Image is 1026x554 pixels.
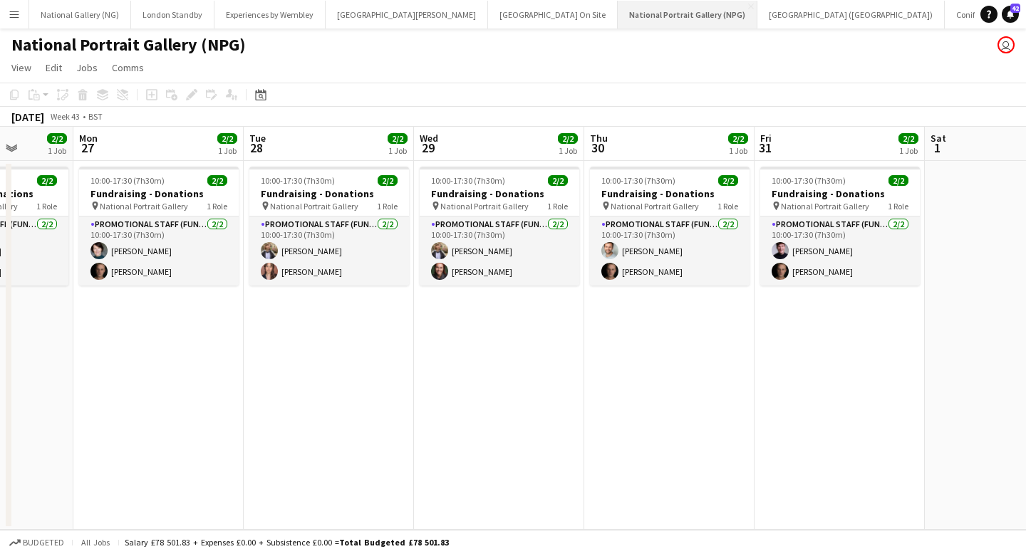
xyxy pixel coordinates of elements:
[590,132,608,145] span: Thu
[90,175,165,186] span: 10:00-17:30 (7h30m)
[431,175,505,186] span: 10:00-17:30 (7h30m)
[618,1,757,28] button: National Portrait Gallery (NPG)
[558,133,578,144] span: 2/2
[760,167,920,286] app-job-card: 10:00-17:30 (7h30m)2/2Fundraising - Donations National Portrait Gallery1 RolePromotional Staff (F...
[760,132,772,145] span: Fri
[377,201,398,211] span: 1 Role
[247,140,266,156] span: 28
[112,61,144,74] span: Comms
[7,535,66,550] button: Budgeted
[899,145,918,156] div: 1 Job
[418,140,438,156] span: 29
[76,61,98,74] span: Jobs
[46,61,62,74] span: Edit
[758,140,772,156] span: 31
[997,36,1015,53] app-user-avatar: Gus Gordon
[420,216,579,286] app-card-role: Promotional Staff (Fundraiser)2/210:00-17:30 (7h30m)[PERSON_NAME][PERSON_NAME]
[928,140,946,156] span: 1
[106,58,150,77] a: Comms
[420,167,579,286] app-job-card: 10:00-17:30 (7h30m)2/2Fundraising - Donations National Portrait Gallery1 RolePromotional Staff (F...
[47,111,83,122] span: Week 43
[11,61,31,74] span: View
[931,132,946,145] span: Sat
[77,140,98,156] span: 27
[1010,4,1020,13] span: 42
[440,201,529,211] span: National Portrait Gallery
[88,111,103,122] div: BST
[125,537,449,548] div: Salary £78 501.83 + Expenses £0.00 + Subsistence £0.00 =
[420,187,579,200] h3: Fundraising - Donations
[23,538,64,548] span: Budgeted
[588,140,608,156] span: 30
[100,201,188,211] span: National Portrait Gallery
[217,133,237,144] span: 2/2
[249,187,409,200] h3: Fundraising - Donations
[590,187,750,200] h3: Fundraising - Donations
[78,537,113,548] span: All jobs
[729,145,747,156] div: 1 Job
[37,175,57,186] span: 2/2
[29,1,131,28] button: National Gallery (NG)
[47,133,67,144] span: 2/2
[11,110,44,124] div: [DATE]
[11,34,246,56] h1: National Portrait Gallery (NPG)
[760,216,920,286] app-card-role: Promotional Staff (Fundraiser)2/210:00-17:30 (7h30m)[PERSON_NAME][PERSON_NAME]
[590,216,750,286] app-card-role: Promotional Staff (Fundraiser)2/210:00-17:30 (7h30m)[PERSON_NAME][PERSON_NAME]
[339,537,449,548] span: Total Budgeted £78 501.83
[207,175,227,186] span: 2/2
[559,145,577,156] div: 1 Job
[249,132,266,145] span: Tue
[326,1,488,28] button: [GEOGRAPHIC_DATA][PERSON_NAME]
[488,1,618,28] button: [GEOGRAPHIC_DATA] On Site
[79,167,239,286] app-job-card: 10:00-17:30 (7h30m)2/2Fundraising - Donations National Portrait Gallery1 RolePromotional Staff (F...
[548,175,568,186] span: 2/2
[79,187,239,200] h3: Fundraising - Donations
[270,201,358,211] span: National Portrait Gallery
[611,201,699,211] span: National Portrait Gallery
[48,145,66,156] div: 1 Job
[6,58,37,77] a: View
[71,58,103,77] a: Jobs
[218,145,237,156] div: 1 Job
[131,1,214,28] button: London Standby
[79,216,239,286] app-card-role: Promotional Staff (Fundraiser)2/210:00-17:30 (7h30m)[PERSON_NAME][PERSON_NAME]
[249,216,409,286] app-card-role: Promotional Staff (Fundraiser)2/210:00-17:30 (7h30m)[PERSON_NAME][PERSON_NAME]
[601,175,675,186] span: 10:00-17:30 (7h30m)
[388,133,408,144] span: 2/2
[249,167,409,286] app-job-card: 10:00-17:30 (7h30m)2/2Fundraising - Donations National Portrait Gallery1 RolePromotional Staff (F...
[79,132,98,145] span: Mon
[207,201,227,211] span: 1 Role
[36,201,57,211] span: 1 Role
[728,133,748,144] span: 2/2
[718,175,738,186] span: 2/2
[40,58,68,77] a: Edit
[378,175,398,186] span: 2/2
[888,201,908,211] span: 1 Role
[717,201,738,211] span: 1 Role
[388,145,407,156] div: 1 Job
[888,175,908,186] span: 2/2
[420,132,438,145] span: Wed
[547,201,568,211] span: 1 Role
[214,1,326,28] button: Experiences by Wembley
[898,133,918,144] span: 2/2
[1002,6,1019,23] a: 42
[760,187,920,200] h3: Fundraising - Donations
[772,175,846,186] span: 10:00-17:30 (7h30m)
[781,201,869,211] span: National Portrait Gallery
[261,175,335,186] span: 10:00-17:30 (7h30m)
[757,1,945,28] button: [GEOGRAPHIC_DATA] ([GEOGRAPHIC_DATA])
[590,167,750,286] app-job-card: 10:00-17:30 (7h30m)2/2Fundraising - Donations National Portrait Gallery1 RolePromotional Staff (F...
